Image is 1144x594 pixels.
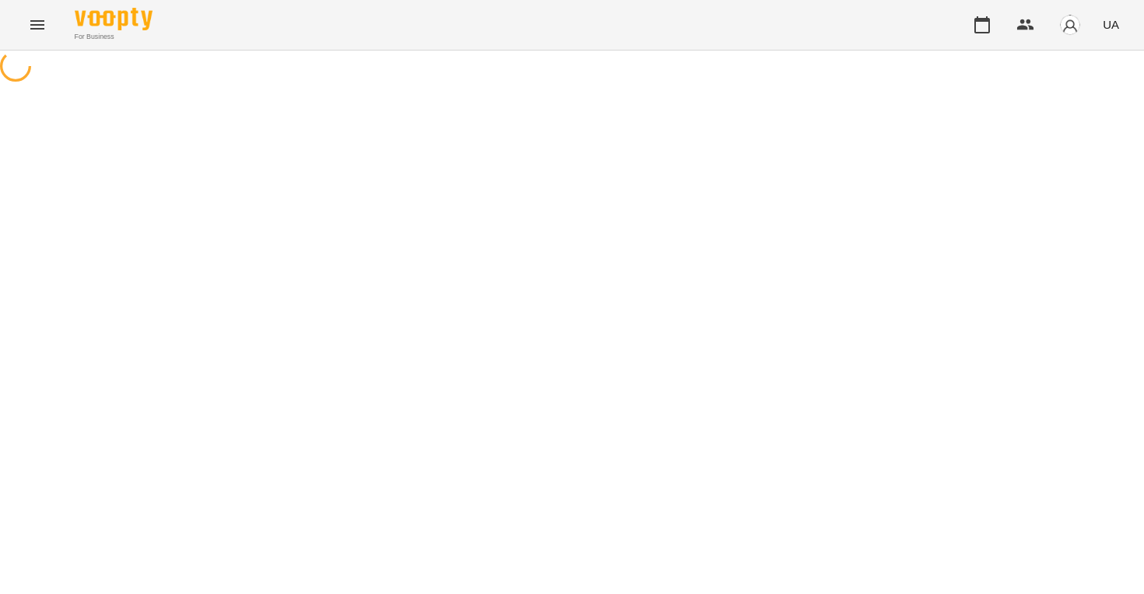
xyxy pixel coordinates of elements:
button: UA [1097,10,1125,39]
span: UA [1103,16,1119,33]
img: Voopty Logo [75,8,153,30]
button: Menu [19,6,56,44]
img: avatar_s.png [1059,14,1081,36]
span: For Business [75,32,153,42]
